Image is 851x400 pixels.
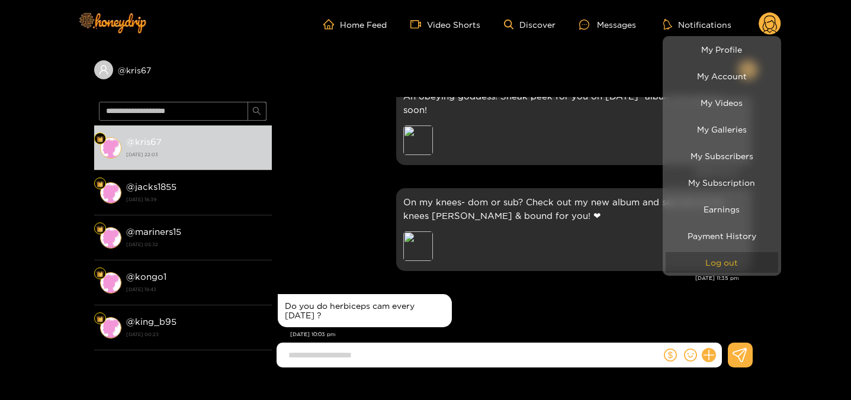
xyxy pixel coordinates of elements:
[666,39,778,60] a: My Profile
[666,119,778,140] a: My Galleries
[666,172,778,193] a: My Subscription
[666,146,778,166] a: My Subscribers
[666,225,778,246] a: Payment History
[666,66,778,86] a: My Account
[666,252,778,273] button: Log out
[666,199,778,220] a: Earnings
[666,92,778,113] a: My Videos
